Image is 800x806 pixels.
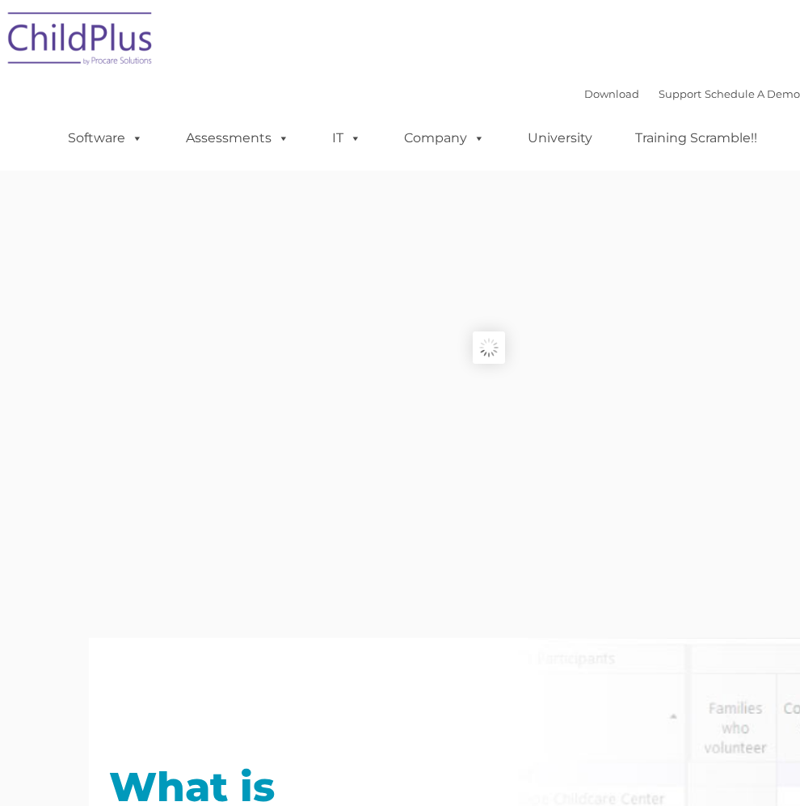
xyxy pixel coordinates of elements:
a: Download [584,87,639,100]
a: IT [316,122,377,154]
a: Software [52,122,159,154]
a: Support [659,87,701,100]
a: Company [388,122,501,154]
a: Assessments [170,122,305,154]
font: | [584,87,800,100]
a: Training Scramble!! [619,122,773,154]
a: University [512,122,608,154]
a: Schedule A Demo [705,87,800,100]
